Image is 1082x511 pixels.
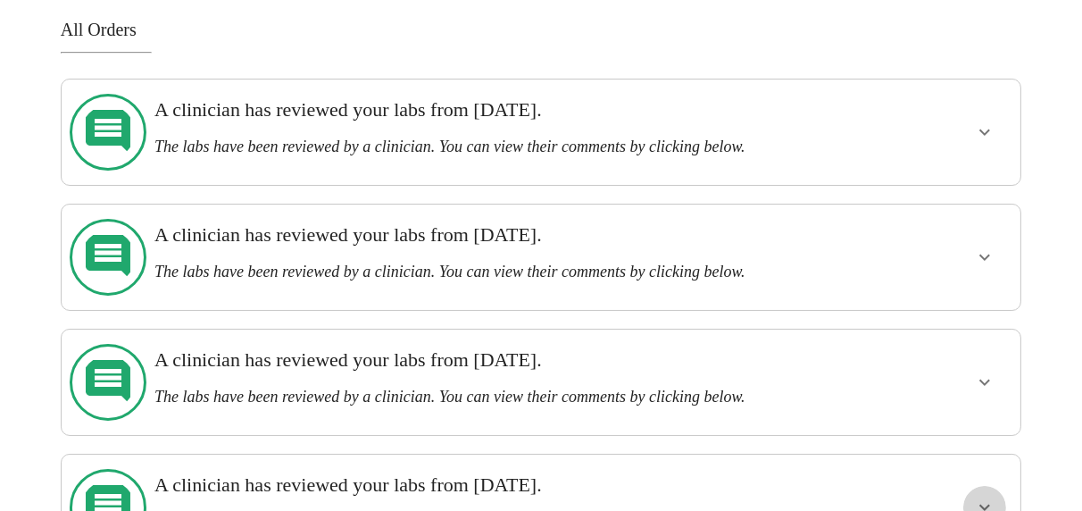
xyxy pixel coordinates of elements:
h3: A clinician has reviewed your labs from [DATE]. [154,223,835,247]
h3: A clinician has reviewed your labs from [DATE]. [154,473,835,497]
h3: All Orders [61,20,1021,40]
h3: A clinician has reviewed your labs from [DATE]. [154,348,835,372]
h3: The labs have been reviewed by a clinician. You can view their comments by clicking below. [154,263,835,281]
button: show more [963,361,1006,404]
h3: A clinician has reviewed your labs from [DATE]. [154,98,835,121]
button: show more [963,111,1006,154]
h3: The labs have been reviewed by a clinician. You can view their comments by clicking below. [154,138,835,156]
h3: The labs have been reviewed by a clinician. You can view their comments by clicking below. [154,388,835,406]
button: show more [963,236,1006,279]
